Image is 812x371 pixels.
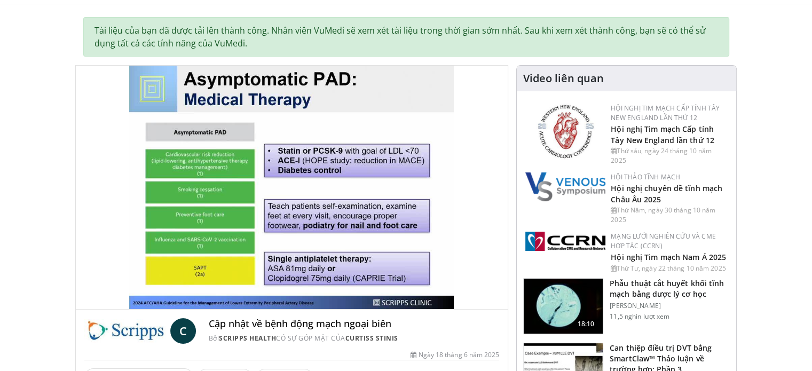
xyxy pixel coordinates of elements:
[611,104,720,122] a: Hội nghị Tim mạch Cấp tính Tây New England lần thứ 12
[611,172,680,181] a: Hội thảo tĩnh mạch
[610,278,724,299] font: Phẫu thuật cắt huyết khối tĩnh mạch bằng dược lý cơ học
[611,252,726,262] a: Hội nghị Tim mạch Nam Á 2025
[611,124,714,145] a: Hội nghị Tim mạch Cấp tính Tây New England lần thứ 12
[617,264,726,273] font: Thứ Tư, ngày 22 tháng 10 năm 2025
[76,66,508,310] video-js: Video Player
[525,172,605,201] img: 38765b2d-a7cd-4379-b3f3-ae7d94ee6307.png.150x105_q85_autocrop_double_scale_upscale_version-0.2.png
[536,104,595,160] img: 0954f259-7907-4053-a817-32a96463ecc8.png.150x105_q85_autocrop_double_scale_upscale_version-0.2.png
[578,319,595,328] font: 18:10
[419,350,499,359] font: Ngày 18 tháng 6 năm 2025
[345,334,398,343] a: Curtiss Stinis
[170,318,196,344] a: C
[209,334,219,343] font: Bởi
[610,301,661,310] font: [PERSON_NAME]
[523,278,730,335] a: 18:10 Phẫu thuật cắt huyết khối tĩnh mạch bằng dược lý cơ học [PERSON_NAME] 11,5 nghìn lượt xem
[610,312,669,321] font: 11,5 nghìn lượt xem
[611,206,715,224] font: Thứ Năm, ngày 30 tháng 10 năm 2025
[525,232,605,251] img: a04ee3ba-8487-4636-b0fb-5e8d268f3737.png.150x105_q85_autocrop_double_scale_upscale_version-0.2.png
[209,317,391,330] font: Cập nhật về bệnh động mạch ngoại biên
[276,334,345,343] font: CÓ SỰ GÓP MẶT CỦA
[611,232,716,250] a: Mạng lưới nghiên cứu và CME hợp tác (CCRN)
[523,71,604,85] font: Video liên quan
[84,318,166,344] img: Sức khỏe Scripps
[94,25,706,49] font: Tài liệu của bạn đã được tải lên thành công. Nhân viên VuMedi sẽ xem xét tài liệu trong thời gian...
[179,323,187,338] font: C
[524,279,603,334] img: 2a48c003-e98e-48d3-b35d-cd884c9ceb83.150x105_q85_crop-smart_upscale.jpg
[611,183,722,204] a: Hội nghị chuyên đề tĩnh mạch Châu Âu 2025
[611,146,712,165] font: Thứ sáu, ngày 24 tháng 10 năm 2025
[219,334,276,343] a: Scripps Health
